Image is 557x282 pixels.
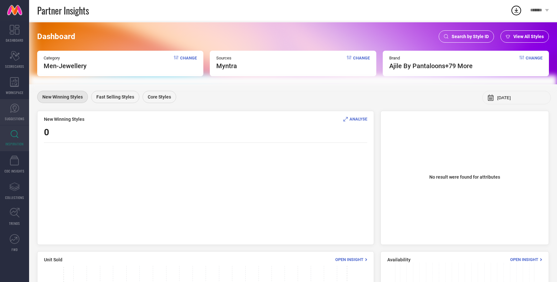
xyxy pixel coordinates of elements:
[148,94,171,99] span: Core Styles
[452,34,489,39] span: Search by Style ID
[44,56,87,60] span: Category
[42,94,83,99] span: New Winning Styles
[5,141,24,146] span: INSPIRATION
[216,62,237,70] span: myntra
[5,195,24,200] span: COLLECTIONS
[180,56,197,70] span: Change
[387,257,411,262] span: Availability
[37,4,89,17] span: Partner Insights
[216,56,237,60] span: Sources
[513,34,544,39] span: View All Styles
[353,56,370,70] span: Change
[5,64,24,69] span: SCORECARDS
[44,127,49,138] span: 0
[429,174,500,180] span: No result were found for attributes
[5,169,25,173] span: CDC INSIGHTS
[389,56,473,60] span: Brand
[526,56,542,70] span: Change
[44,257,62,262] span: Unit Sold
[6,38,23,43] span: DASHBOARD
[96,94,134,99] span: Fast Selling Styles
[510,5,522,16] div: Open download list
[44,62,87,70] span: Men-Jewellery
[510,256,542,263] div: Open Insight
[44,117,84,122] span: New Winning Styles
[343,116,367,122] div: Analyse
[335,257,363,262] span: Open Insight
[349,117,367,121] span: ANALYSE
[37,32,75,41] span: Dashboard
[9,221,20,226] span: TRENDS
[497,95,546,100] input: Select month
[389,62,473,70] span: ajile by pantaloons +79 More
[335,256,367,263] div: Open Insight
[12,247,18,252] span: FWD
[510,257,538,262] span: Open Insight
[5,116,25,121] span: SUGGESTIONS
[6,90,24,95] span: WORKSPACE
